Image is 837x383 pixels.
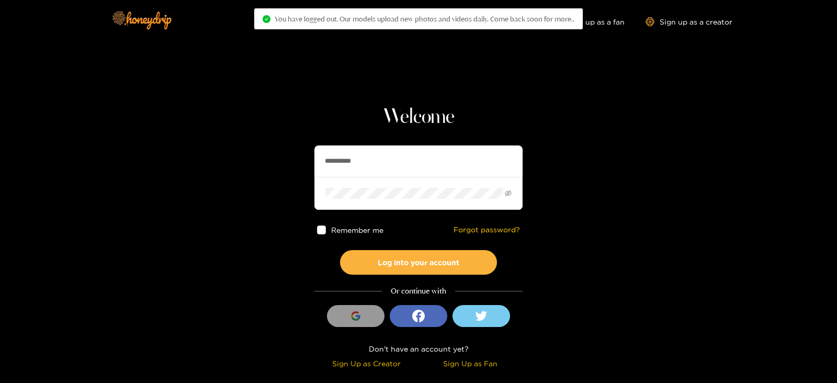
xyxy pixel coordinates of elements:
[505,190,512,197] span: eye-invisible
[263,15,270,23] span: check-circle
[331,226,383,234] span: Remember me
[314,285,523,297] div: Or continue with
[553,17,625,26] a: Sign up as a fan
[275,15,574,23] span: You have logged out. Our models upload new photos and videos daily. Come back soon for more..
[340,250,497,275] button: Log into your account
[317,357,416,369] div: Sign Up as Creator
[646,17,732,26] a: Sign up as a creator
[314,105,523,130] h1: Welcome
[454,226,520,234] a: Forgot password?
[314,343,523,355] div: Don't have an account yet?
[421,357,520,369] div: Sign Up as Fan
